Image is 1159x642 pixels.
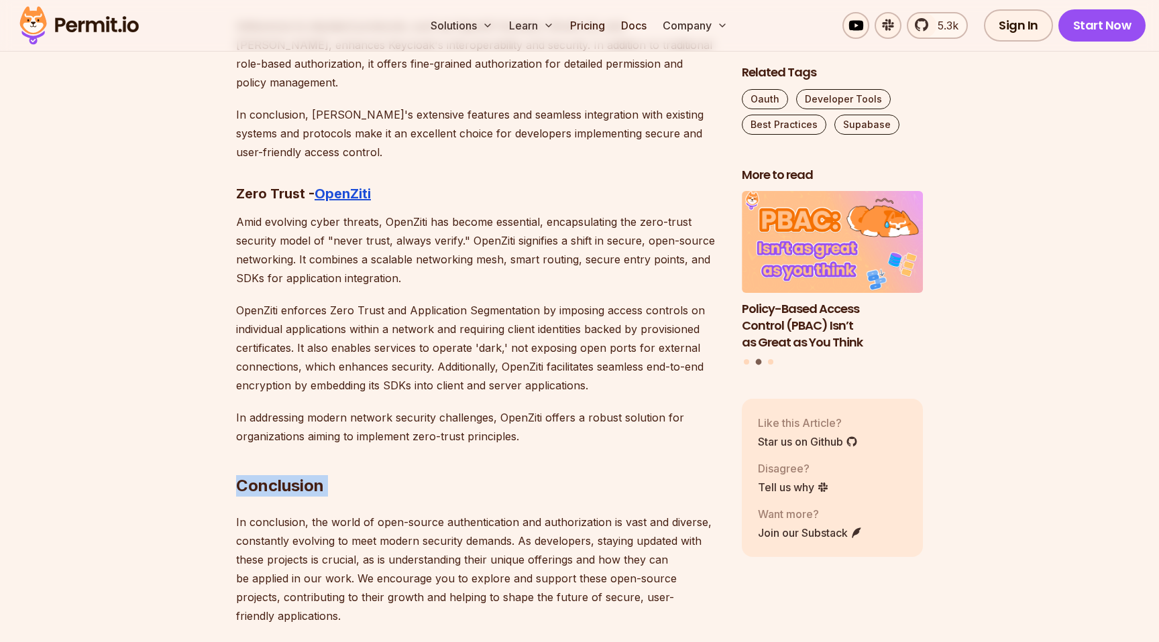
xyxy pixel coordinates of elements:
a: Start Now [1058,9,1146,42]
img: Permit logo [13,3,145,48]
a: Join our Substack [758,525,863,541]
button: Learn [504,12,559,39]
a: Pricing [565,12,610,39]
strong: Zero Trust - [236,186,315,202]
p: Disagree? [758,460,829,476]
a: Tell us why [758,479,829,495]
a: Developer Tools [796,89,891,109]
button: Go to slide 1 [744,359,749,365]
div: Posts [742,192,923,367]
button: Go to slide 3 [768,359,773,365]
a: Sign In [984,9,1053,42]
button: Solutions [425,12,498,39]
a: Oauth [742,89,788,109]
p: In conclusion, the world of open-source authentication and authorization is vast and diverse, con... [236,513,720,625]
li: 2 of 3 [742,192,923,351]
p: Like this Article? [758,415,858,431]
a: Policy-Based Access Control (PBAC) Isn’t as Great as You ThinkPolicy-Based Access Control (PBAC) ... [742,192,923,351]
p: In conclusion, [PERSON_NAME]'s extensive features and seamless integration with existing systems ... [236,105,720,162]
a: Best Practices [742,115,826,135]
button: Go to slide 2 [756,359,762,365]
a: 5.3k [907,12,968,39]
p: Want more? [758,506,863,522]
a: Star us on Github [758,434,858,450]
a: Docs [616,12,652,39]
button: Company [657,12,733,39]
img: Policy-Based Access Control (PBAC) Isn’t as Great as You Think [742,192,923,294]
h3: Policy-Based Access Control (PBAC) Isn’t as Great as You Think [742,301,923,350]
h2: More to read [742,167,923,184]
h2: Related Tags [742,64,923,81]
a: Supabase [834,115,899,135]
a: OpenZiti [315,186,371,202]
span: 5.3k [930,17,958,34]
p: Amid evolving cyber threats, OpenZiti has become essential, encapsulating the zero-trust security... [236,212,720,287]
p: OpenZiti enforces Zero Trust and Application Segmentation by imposing access controls on individu... [236,301,720,395]
p: In addressing modern network security challenges, OpenZiti offers a robust solution for organizat... [236,408,720,446]
h2: Conclusion [236,422,720,497]
p: Adherence to standard protocols, such as OpenID Connect, OAuth 2.0, and [PERSON_NAME], enhances K... [236,17,720,92]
